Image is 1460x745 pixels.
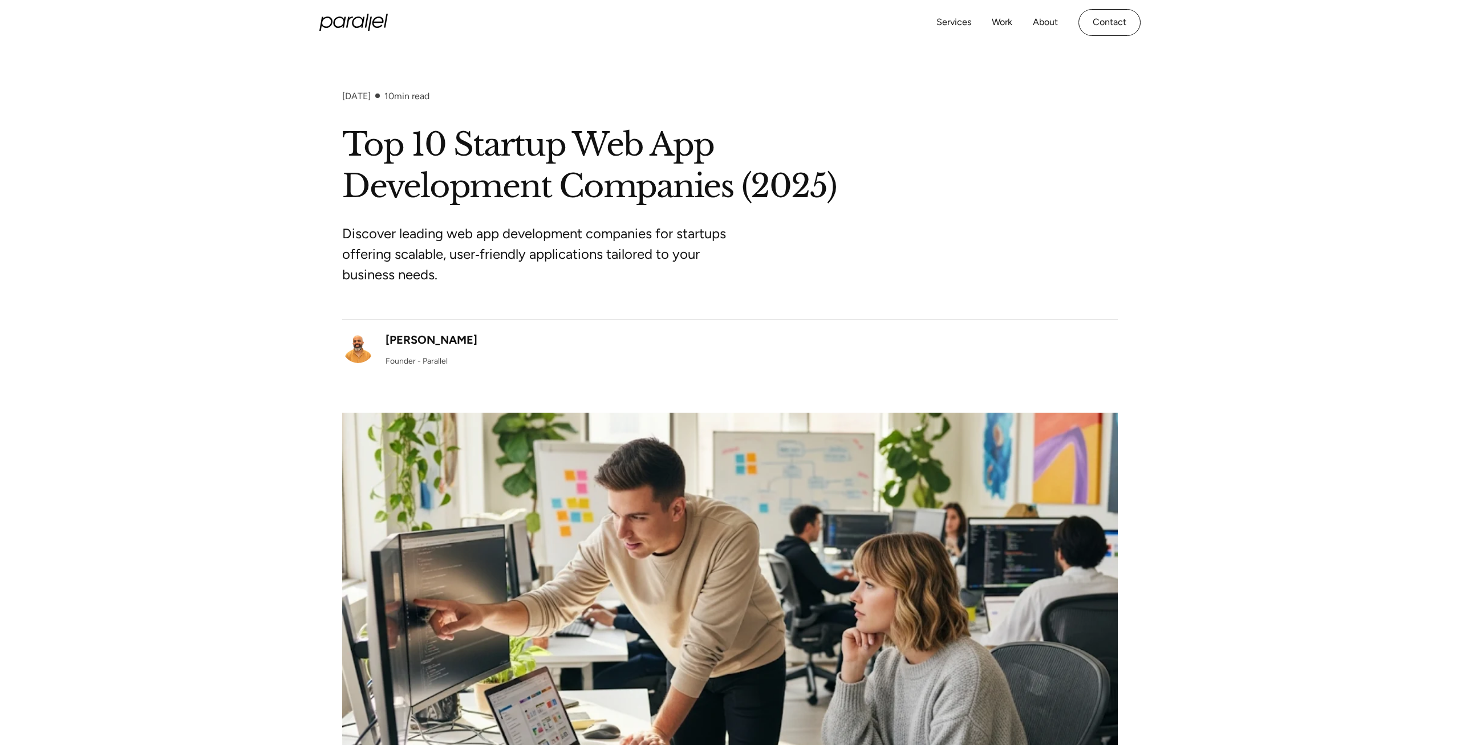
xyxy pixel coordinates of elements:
a: About [1033,14,1058,31]
a: home [319,14,388,31]
img: Robin Dhanwani [342,331,374,363]
a: [PERSON_NAME]Founder - Parallel [342,331,477,367]
div: [DATE] [342,91,371,101]
h1: Top 10 Startup Web App Development Companies (2025) [342,124,1118,207]
div: [PERSON_NAME] [386,331,477,348]
div: Founder - Parallel [386,355,448,367]
a: Work [992,14,1012,31]
a: Contact [1078,9,1141,36]
p: Discover leading web app development companies for startups offering scalable, user‑friendly appl... [342,223,770,285]
a: Services [936,14,971,31]
div: min read [384,91,429,101]
span: 10 [384,91,394,101]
